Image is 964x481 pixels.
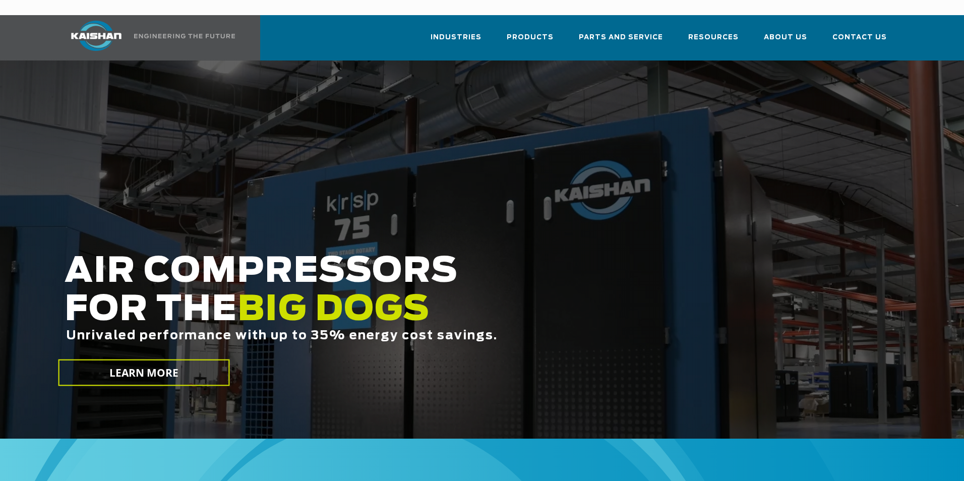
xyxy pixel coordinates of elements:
[507,32,554,43] span: Products
[764,32,807,43] span: About Us
[579,32,663,43] span: Parts and Service
[58,15,237,61] a: Kaishan USA
[507,24,554,58] a: Products
[58,359,230,386] a: LEARN MORE
[579,24,663,58] a: Parts and Service
[688,32,739,43] span: Resources
[764,24,807,58] a: About Us
[431,32,481,43] span: Industries
[58,21,134,51] img: kaishan logo
[65,253,758,374] h2: AIR COMPRESSORS FOR THE
[832,32,887,43] span: Contact Us
[431,24,481,58] a: Industries
[66,330,498,342] span: Unrivaled performance with up to 35% energy cost savings.
[832,24,887,58] a: Contact Us
[134,34,235,38] img: Engineering the future
[237,293,430,327] span: BIG DOGS
[109,366,179,380] span: LEARN MORE
[688,24,739,58] a: Resources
